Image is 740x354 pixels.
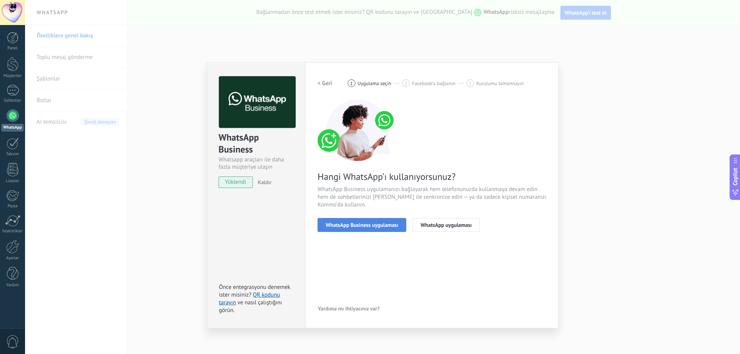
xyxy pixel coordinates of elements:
[2,124,24,131] div: WhatsApp
[412,81,456,86] span: Facebook’a bağlanın
[219,284,290,299] span: Önce entegrasyonu denemek ister misiniz?
[219,131,294,156] div: WhatsApp Business
[2,283,24,288] div: Yardım
[318,186,547,209] span: WhatsApp Business uygulamanızı bağlayarak hem telefonunuzda kullanmaya devam edin hem de sohbetle...
[2,204,24,209] div: Posta
[2,152,24,157] div: Takvim
[2,46,24,51] div: Panel
[476,81,524,86] span: Kurulumu tamamlayın
[318,80,332,87] h2: < Geri
[219,176,252,188] span: yüklendi
[219,76,296,128] img: logo_main.png
[732,168,739,185] span: Copilot
[318,218,406,232] button: WhatsApp Business uygulaması
[318,303,380,314] button: Yardıma mı ihtiyacınız var?
[318,76,332,90] button: < Geri
[2,98,24,103] div: Sohbetler
[219,291,280,306] a: QR kodunu tarayın
[469,80,471,87] span: 3
[405,80,407,87] span: 2
[2,179,24,184] div: Listeler
[2,256,24,261] div: Ayarlar
[326,222,398,228] span: WhatsApp Business uygulaması
[2,229,24,234] div: İstatistikler
[219,299,282,314] span: ve nasıl çalıştığını görün.
[350,80,353,87] span: 1
[219,156,294,171] div: Whatsapp araçları ile daha fazla müşteriye ulaşın
[420,222,472,228] span: WhatsApp uygulaması
[318,171,547,183] span: Hangi WhatsApp’ı kullanıyorsunuz?
[255,176,272,188] button: Kaldır
[358,81,392,86] span: Uygulama seçin
[258,179,272,186] span: Kaldır
[318,99,399,161] img: connect number
[318,306,380,311] span: Yardıma mı ihtiyacınız var?
[2,74,24,79] div: Müşteriler
[412,218,480,232] button: WhatsApp uygulaması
